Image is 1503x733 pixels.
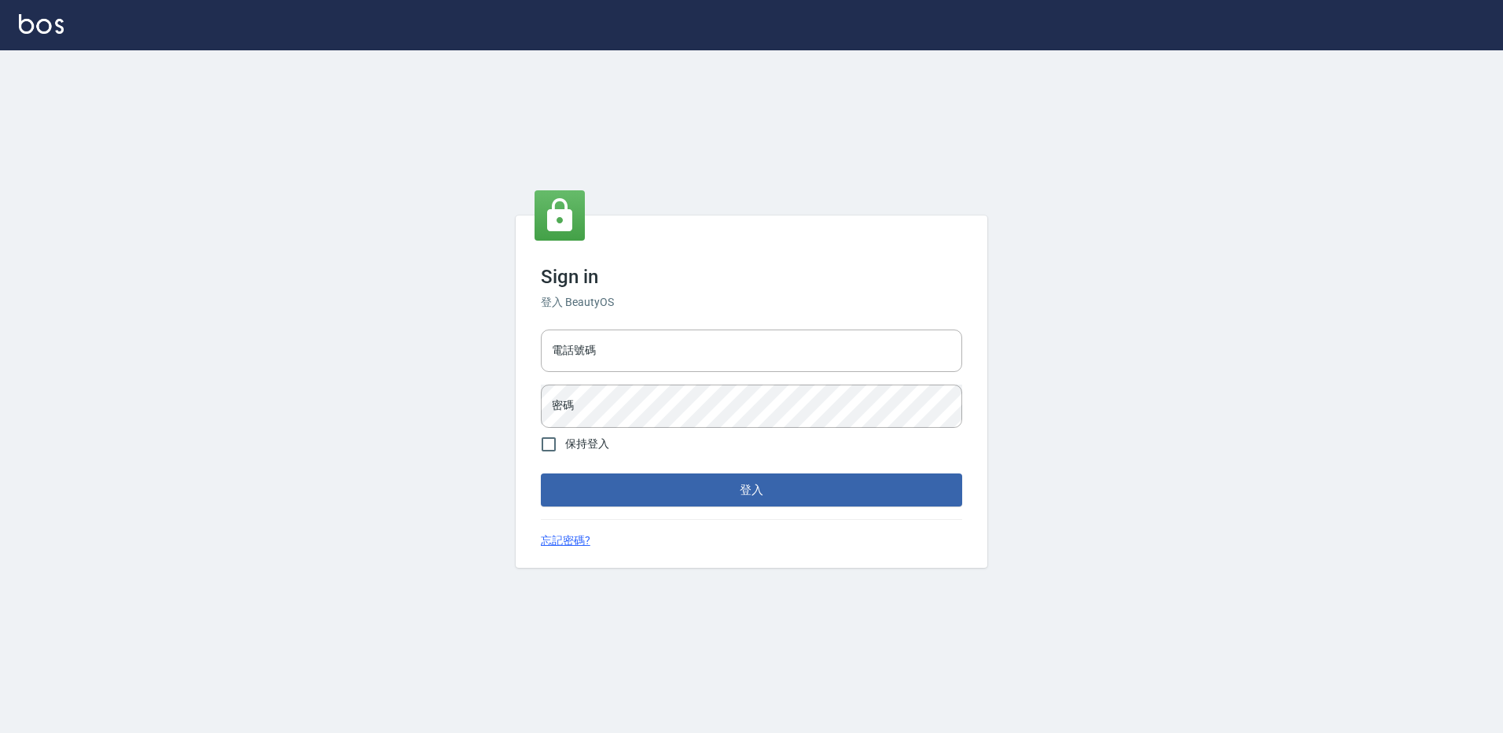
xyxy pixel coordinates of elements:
span: 保持登入 [565,436,609,452]
h3: Sign in [541,266,962,288]
a: 忘記密碼? [541,532,590,549]
h6: 登入 BeautyOS [541,294,962,311]
img: Logo [19,14,64,34]
button: 登入 [541,473,962,506]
